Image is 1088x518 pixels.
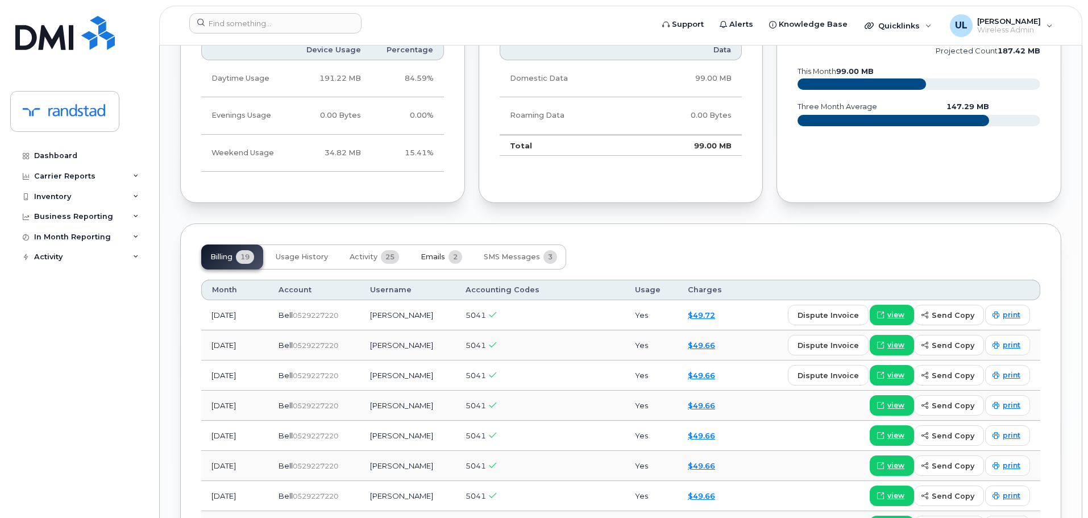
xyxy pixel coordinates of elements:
[279,401,293,410] span: Bell
[985,305,1030,325] a: print
[625,421,678,451] td: Yes
[543,250,557,264] span: 3
[798,340,859,351] span: dispute invoice
[360,330,455,360] td: [PERSON_NAME]
[688,431,715,440] a: $49.66
[290,135,371,172] td: 34.82 MB
[201,451,268,481] td: [DATE]
[914,455,984,476] button: send copy
[293,492,338,500] span: 0529227220
[201,330,268,360] td: [DATE]
[625,481,678,511] td: Yes
[870,395,914,416] a: view
[712,13,761,36] a: Alerts
[201,97,444,134] tr: Weekdays from 6:00pm to 8:00am
[279,310,293,320] span: Bell
[797,67,874,76] text: this month
[500,135,636,156] td: Total
[887,400,904,411] span: view
[836,67,874,76] tspan: 99.00 MB
[625,451,678,481] td: Yes
[201,60,290,97] td: Daytime Usage
[500,97,636,134] td: Roaming Data
[466,431,486,440] span: 5041
[998,47,1040,55] tspan: 187.42 MB
[870,425,914,446] a: view
[625,360,678,391] td: Yes
[279,431,293,440] span: Bell
[688,401,715,410] a: $49.66
[293,462,338,470] span: 0529227220
[798,310,859,321] span: dispute invoice
[371,40,444,60] th: Percentage
[870,365,914,386] a: view
[360,280,455,300] th: Username
[942,14,1061,37] div: Uraib Lakhani
[268,280,360,300] th: Account
[946,102,989,111] text: 147.29 MB
[887,370,904,380] span: view
[293,432,338,440] span: 0529227220
[625,391,678,421] td: Yes
[279,491,293,500] span: Bell
[1003,310,1020,320] span: print
[936,47,1040,55] text: projected count
[932,491,974,502] span: send copy
[688,491,715,500] a: $49.66
[201,391,268,421] td: [DATE]
[955,19,967,32] span: UL
[985,335,1030,355] a: print
[293,371,338,380] span: 0529227220
[887,491,904,501] span: view
[932,340,974,351] span: send copy
[189,13,362,34] input: Find something...
[421,252,445,262] span: Emails
[360,451,455,481] td: [PERSON_NAME]
[500,60,636,97] td: Domestic Data
[625,280,678,300] th: Usage
[201,135,444,172] tr: Friday from 6:00pm to Monday 8:00am
[484,252,540,262] span: SMS Messages
[360,481,455,511] td: [PERSON_NAME]
[887,461,904,471] span: view
[636,60,742,97] td: 99.00 MB
[279,461,293,470] span: Bell
[1003,491,1020,501] span: print
[688,310,715,320] a: $49.72
[201,360,268,391] td: [DATE]
[360,360,455,391] td: [PERSON_NAME]
[914,335,984,355] button: send copy
[201,481,268,511] td: [DATE]
[985,395,1030,416] a: print
[371,60,444,97] td: 84.59%
[636,97,742,134] td: 0.00 Bytes
[977,16,1041,26] span: [PERSON_NAME]
[293,311,338,320] span: 0529227220
[857,14,940,37] div: Quicklinks
[932,430,974,441] span: send copy
[371,97,444,134] td: 0.00%
[1003,400,1020,411] span: print
[779,19,848,30] span: Knowledge Base
[932,370,974,381] span: send copy
[914,395,984,416] button: send copy
[688,371,715,380] a: $49.66
[636,40,742,60] th: Data
[466,371,486,380] span: 5041
[201,421,268,451] td: [DATE]
[688,341,715,350] a: $49.66
[788,365,869,386] button: dispute invoice
[932,461,974,471] span: send copy
[914,305,984,325] button: send copy
[932,400,974,411] span: send copy
[977,26,1041,35] span: Wireless Admin
[932,310,974,321] span: send copy
[201,300,268,330] td: [DATE]
[1003,370,1020,380] span: print
[870,335,914,355] a: view
[985,425,1030,446] a: print
[887,340,904,350] span: view
[466,461,486,470] span: 5041
[201,135,290,172] td: Weekend Usage
[279,341,293,350] span: Bell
